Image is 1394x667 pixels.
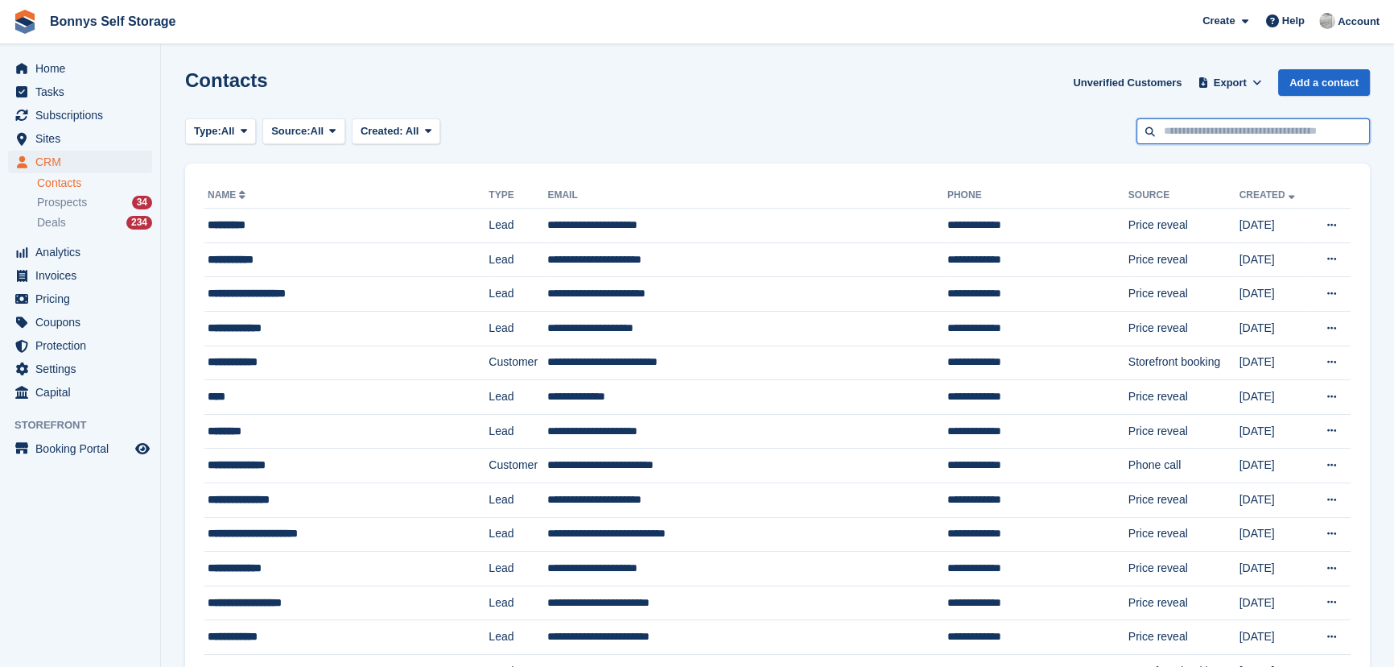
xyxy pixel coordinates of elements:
[489,414,547,449] td: Lead
[489,586,547,620] td: Lead
[126,216,152,230] div: 234
[1128,414,1239,449] td: Price reveal
[262,118,345,145] button: Source: All
[489,620,547,655] td: Lead
[1128,242,1239,277] td: Price reveal
[35,437,132,460] span: Booking Portal
[35,57,132,80] span: Home
[1239,586,1309,620] td: [DATE]
[8,437,152,460] a: menu
[37,195,87,210] span: Prospects
[8,104,152,126] a: menu
[35,334,132,357] span: Protection
[221,123,235,139] span: All
[1239,380,1309,415] td: [DATE]
[1128,277,1239,312] td: Price reveal
[489,449,547,483] td: Customer
[1239,189,1297,201] a: Created
[8,381,152,404] a: menu
[37,214,152,231] a: Deals 234
[8,241,152,263] a: menu
[489,242,547,277] td: Lead
[489,380,547,415] td: Lead
[35,151,132,173] span: CRM
[489,311,547,346] td: Lead
[8,127,152,150] a: menu
[1066,69,1188,96] a: Unverified Customers
[947,183,1128,209] th: Phone
[1338,14,1380,30] span: Account
[489,483,547,517] td: Lead
[8,311,152,333] a: menu
[1128,620,1239,655] td: Price reveal
[1128,449,1239,483] td: Phone call
[1239,209,1309,243] td: [DATE]
[489,277,547,312] td: Lead
[1239,517,1309,552] td: [DATE]
[1214,75,1247,91] span: Export
[1278,69,1370,96] a: Add a contact
[1128,483,1239,517] td: Price reveal
[35,264,132,287] span: Invoices
[1239,552,1309,586] td: [DATE]
[185,118,256,145] button: Type: All
[14,417,160,433] span: Storefront
[489,183,547,209] th: Type
[185,69,268,91] h1: Contacts
[361,125,403,137] span: Created:
[547,183,947,209] th: Email
[1128,311,1239,346] td: Price reveal
[1239,620,1309,655] td: [DATE]
[1128,209,1239,243] td: Price reveal
[35,381,132,404] span: Capital
[8,288,152,310] a: menu
[489,552,547,586] td: Lead
[1282,13,1305,29] span: Help
[406,125,419,137] span: All
[1239,483,1309,517] td: [DATE]
[1239,449,1309,483] td: [DATE]
[132,196,152,209] div: 34
[35,288,132,310] span: Pricing
[8,358,152,380] a: menu
[1128,517,1239,552] td: Price reveal
[35,104,132,126] span: Subscriptions
[1202,13,1235,29] span: Create
[1239,414,1309,449] td: [DATE]
[35,358,132,380] span: Settings
[1239,242,1309,277] td: [DATE]
[37,194,152,211] a: Prospects 34
[1128,183,1239,209] th: Source
[133,439,152,458] a: Preview store
[1239,311,1309,346] td: [DATE]
[1239,346,1309,380] td: [DATE]
[35,127,132,150] span: Sites
[1194,69,1265,96] button: Export
[489,209,547,243] td: Lead
[1128,380,1239,415] td: Price reveal
[1239,277,1309,312] td: [DATE]
[8,334,152,357] a: menu
[8,264,152,287] a: menu
[311,123,324,139] span: All
[35,311,132,333] span: Coupons
[35,81,132,103] span: Tasks
[1128,586,1239,620] td: Price reveal
[352,118,440,145] button: Created: All
[8,57,152,80] a: menu
[489,346,547,380] td: Customer
[208,189,249,201] a: Name
[8,151,152,173] a: menu
[489,517,547,552] td: Lead
[194,123,221,139] span: Type:
[37,176,152,191] a: Contacts
[1319,13,1335,29] img: James Bonny
[35,241,132,263] span: Analytics
[37,215,66,230] span: Deals
[43,8,182,35] a: Bonnys Self Storage
[8,81,152,103] a: menu
[13,10,37,34] img: stora-icon-8386f47178a22dfd0bd8f6a31ec36ba5ce8667c1dd55bd0f319d3a0aa187defe.svg
[1128,552,1239,586] td: Price reveal
[271,123,310,139] span: Source:
[1128,346,1239,380] td: Storefront booking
